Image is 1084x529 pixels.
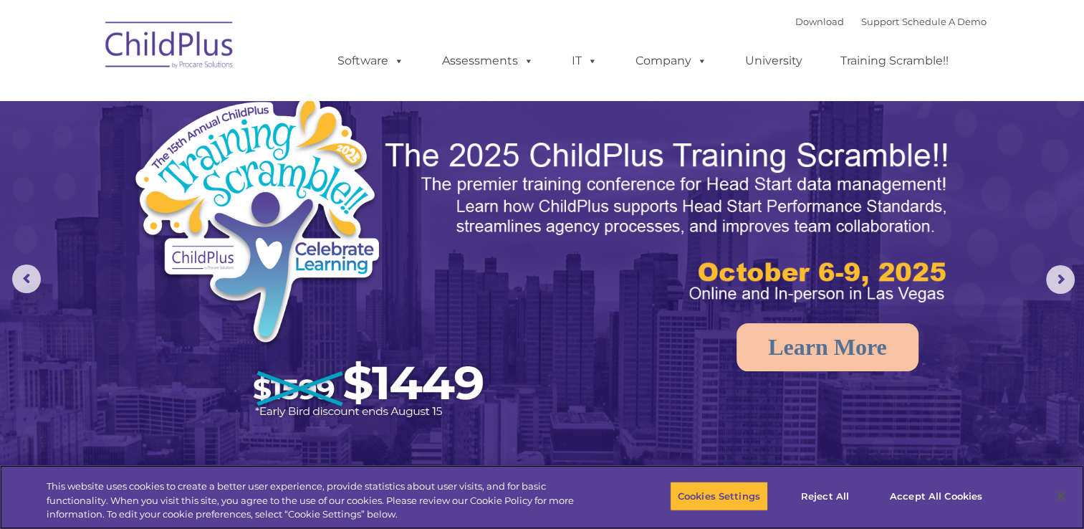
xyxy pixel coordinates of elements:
[1045,480,1077,512] button: Close
[323,47,418,75] a: Software
[795,16,844,27] a: Download
[557,47,612,75] a: IT
[795,16,987,27] font: |
[98,11,241,83] img: ChildPlus by Procare Solutions
[670,481,768,511] button: Cookies Settings
[621,47,721,75] a: Company
[826,47,963,75] a: Training Scramble!!
[780,481,870,511] button: Reject All
[861,16,899,27] a: Support
[737,323,918,371] a: Learn More
[199,153,260,164] span: Phone number
[731,47,817,75] a: University
[902,16,987,27] a: Schedule A Demo
[882,481,990,511] button: Accept All Cookies
[47,480,596,522] div: This website uses cookies to create a better user experience, provide statistics about user visit...
[199,95,243,105] span: Last name
[428,47,548,75] a: Assessments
